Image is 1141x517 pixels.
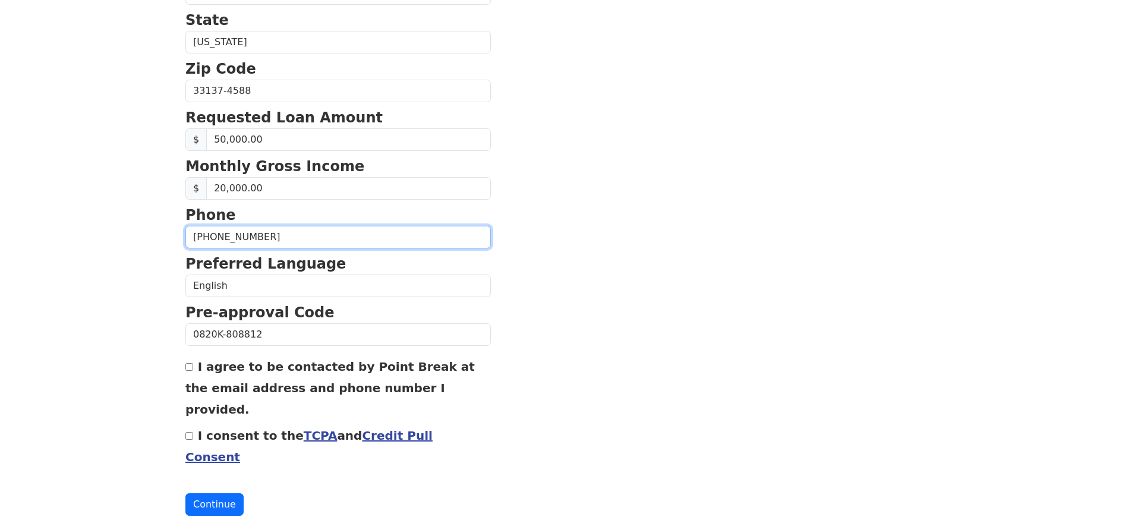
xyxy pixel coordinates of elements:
[185,428,433,464] label: I consent to the and
[185,256,346,272] strong: Preferred Language
[185,80,491,102] input: Zip Code
[185,360,475,417] label: I agree to be contacted by Point Break at the email address and phone number I provided.
[185,207,236,223] strong: Phone
[185,12,229,29] strong: State
[185,61,256,77] strong: Zip Code
[206,177,491,200] input: Monthly Gross Income
[185,493,244,516] button: Continue
[185,226,491,248] input: (___) ___-____
[206,128,491,151] input: Requested Loan Amount
[185,177,207,200] span: $
[304,428,338,443] a: TCPA
[185,128,207,151] span: $
[185,156,491,177] p: Monthly Gross Income
[185,304,335,321] strong: Pre-approval Code
[185,109,383,126] strong: Requested Loan Amount
[185,323,491,346] input: Pre-approval Code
